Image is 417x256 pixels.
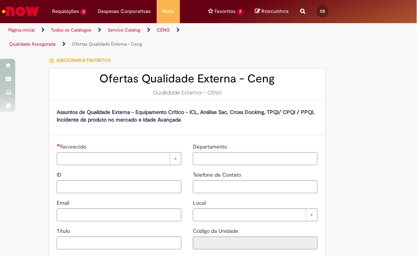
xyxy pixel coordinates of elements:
[57,89,318,96] div: Qualidade Externa - CENG
[162,8,174,15] span: More
[8,27,35,33] a: Página inicial
[57,152,181,165] a: Limpar campo Favorecido
[56,57,111,63] span: Adicionar a Favoritos
[193,227,240,235] label: Somente leitura - Código da Unidade
[57,109,315,123] strong: Assuntos de Qualidade Externa - Equipamento Crítico - ICL, Análise Sac, Cross Docking, TPQI/ CPQI...
[255,8,289,15] a: No momento, sua lista de rascunhos tem 0 Itens
[193,143,229,150] span: Departamento
[57,171,63,178] span: ID
[80,9,87,15] span: 3
[72,41,142,47] a: Ofertas Qualidade Externa - Ceng
[51,27,91,33] a: Todos os Catálogos
[261,8,289,15] span: Rascunhos
[193,228,240,234] span: Somente leitura - Código da Unidade
[193,171,243,178] span: Telefone de Contato
[57,73,318,85] h2: Ofertas Qualidade Externa - Ceng
[57,144,60,147] span: Necessários
[157,27,170,33] a: CENG
[57,237,181,250] input: Título
[98,8,151,15] span: Despesas Corporativas
[193,237,318,250] input: Código da Unidade
[193,180,318,193] input: Telefone de Contato
[108,27,140,33] a: Service Catalog
[9,41,56,47] a: Qualidade Assegurada
[215,8,236,15] span: Favoritos
[193,152,318,165] input: Departamento
[6,23,237,51] ul: Trilhas de página
[57,180,181,193] input: ID
[193,199,207,206] span: Local
[320,9,325,14] span: CS
[57,228,72,234] span: Título
[57,199,71,206] span: Email
[57,209,181,221] input: Email
[60,143,88,150] span: Necessários - Favorecido
[237,9,244,15] span: 7
[193,209,318,221] a: Limpar campo Local
[49,52,115,68] button: Adicionar a Favoritos
[52,8,79,15] span: Requisições
[1,4,40,19] img: ServiceNow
